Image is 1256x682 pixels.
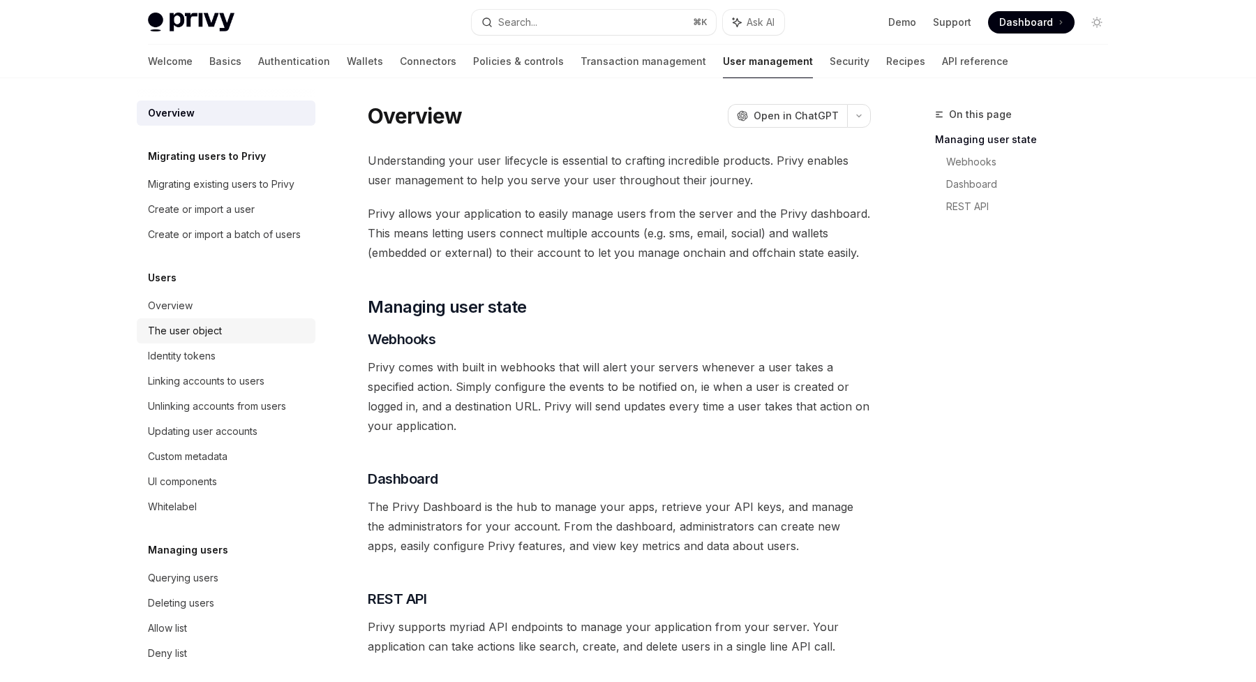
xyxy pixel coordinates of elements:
[368,469,438,489] span: Dashboard
[137,222,315,247] a: Create or import a batch of users
[473,45,564,78] a: Policies & controls
[148,13,234,32] img: light logo
[723,45,813,78] a: User management
[368,589,426,609] span: REST API
[888,15,916,29] a: Demo
[148,473,217,490] div: UI components
[137,494,315,519] a: Whitelabel
[830,45,869,78] a: Security
[148,323,222,339] div: The user object
[137,641,315,666] a: Deny list
[137,419,315,444] a: Updating user accounts
[747,15,775,29] span: Ask AI
[946,195,1119,218] a: REST API
[137,197,315,222] a: Create or import a user
[137,293,315,318] a: Overview
[148,373,264,390] div: Linking accounts to users
[137,369,315,394] a: Linking accounts to users
[148,423,257,440] div: Updating user accounts
[137,172,315,197] a: Migrating existing users to Privy
[886,45,925,78] a: Recipes
[498,14,537,31] div: Search...
[148,201,255,218] div: Create or import a user
[148,348,216,364] div: Identity tokens
[368,329,435,349] span: Webhooks
[728,104,847,128] button: Open in ChatGPT
[148,645,187,662] div: Deny list
[137,343,315,369] a: Identity tokens
[137,444,315,469] a: Custom metadata
[148,105,195,121] div: Overview
[209,45,241,78] a: Basics
[148,176,294,193] div: Migrating existing users to Privy
[368,151,871,190] span: Understanding your user lifecycle is essential to crafting incredible products. Privy enables use...
[137,591,315,616] a: Deleting users
[137,469,315,494] a: UI components
[148,570,218,586] div: Querying users
[148,448,227,465] div: Custom metadata
[942,45,1008,78] a: API reference
[148,542,228,558] h5: Managing users
[999,15,1053,29] span: Dashboard
[148,45,193,78] a: Welcome
[988,11,1075,34] a: Dashboard
[148,297,193,314] div: Overview
[949,106,1012,123] span: On this page
[754,109,839,123] span: Open in ChatGPT
[581,45,706,78] a: Transaction management
[368,204,871,262] span: Privy allows your application to easily manage users from the server and the Privy dashboard. Thi...
[368,296,527,318] span: Managing user state
[148,398,286,415] div: Unlinking accounts from users
[148,595,214,611] div: Deleting users
[368,357,871,436] span: Privy comes with built in webhooks that will alert your servers whenever a user takes a specified...
[723,10,784,35] button: Ask AI
[148,498,197,515] div: Whitelabel
[1086,11,1108,34] button: Toggle dark mode
[258,45,330,78] a: Authentication
[137,394,315,419] a: Unlinking accounts from users
[933,15,971,29] a: Support
[137,565,315,591] a: Querying users
[368,103,462,128] h1: Overview
[148,269,177,286] h5: Users
[472,10,716,35] button: Search...⌘K
[368,497,871,556] span: The Privy Dashboard is the hub to manage your apps, retrieve your API keys, and manage the admini...
[137,616,315,641] a: Allow list
[935,128,1119,151] a: Managing user state
[137,318,315,343] a: The user object
[400,45,456,78] a: Connectors
[137,101,315,126] a: Overview
[347,45,383,78] a: Wallets
[148,620,187,637] div: Allow list
[148,226,301,243] div: Create or import a batch of users
[148,148,266,165] h5: Migrating users to Privy
[693,17,708,28] span: ⌘ K
[946,173,1119,195] a: Dashboard
[946,151,1119,173] a: Webhooks
[368,617,871,656] span: Privy supports myriad API endpoints to manage your application from your server. Your application...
